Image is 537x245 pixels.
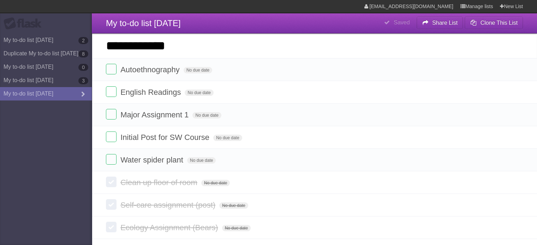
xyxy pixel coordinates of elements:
[78,64,88,71] b: 0
[432,20,458,26] b: Share List
[106,86,117,97] label: Done
[480,20,518,26] b: Clone This List
[106,109,117,120] label: Done
[222,225,251,231] span: No due date
[78,77,88,84] b: 3
[4,17,46,30] div: Flask
[106,154,117,165] label: Done
[120,155,185,164] span: Water spider plant
[106,222,117,232] label: Done
[78,37,88,44] b: 2
[120,223,220,232] span: Ecology Assignment (Bears)
[120,201,217,209] span: Self-care assignment (post)
[120,65,181,74] span: Autoethnography
[394,19,410,25] b: Saved
[201,180,230,186] span: No due date
[192,112,221,118] span: No due date
[465,17,523,29] button: Clone This List
[120,110,190,119] span: Major Assignment 1
[187,157,216,164] span: No due date
[219,202,248,209] span: No due date
[106,131,117,142] label: Done
[184,67,212,73] span: No due date
[106,18,181,28] span: My to-do list [DATE]
[120,133,211,142] span: Initial Post for SW Course
[120,178,199,187] span: Clean up floor of room
[106,199,117,210] label: Done
[78,50,88,57] b: 8
[120,88,183,97] span: English Readings
[106,64,117,74] label: Done
[185,90,213,96] span: No due date
[213,135,242,141] span: No due date
[417,17,463,29] button: Share List
[106,177,117,187] label: Done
